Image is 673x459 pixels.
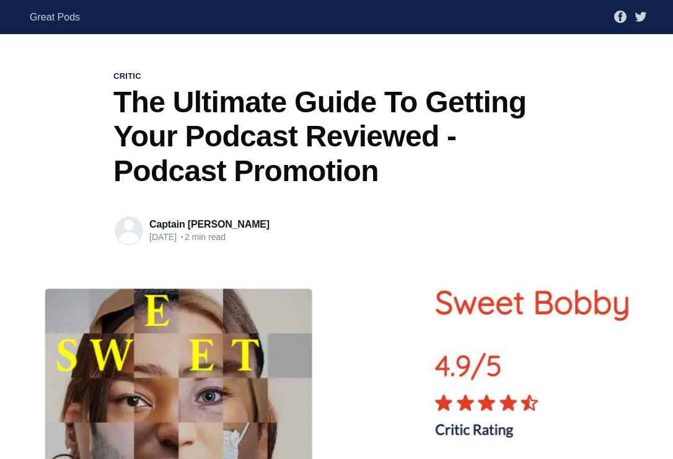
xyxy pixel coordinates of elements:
[180,232,183,243] span: •
[113,71,141,82] a: critic
[149,232,177,242] time: [DATE]
[113,85,560,188] h1: The Ultimate Guide To Getting Your Podcast Reviewed - Podcast Promotion
[30,6,80,29] a: Great Pods
[179,232,226,242] span: 2 min read
[614,11,627,22] a: Facebook
[149,219,270,229] a: Captain [PERSON_NAME]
